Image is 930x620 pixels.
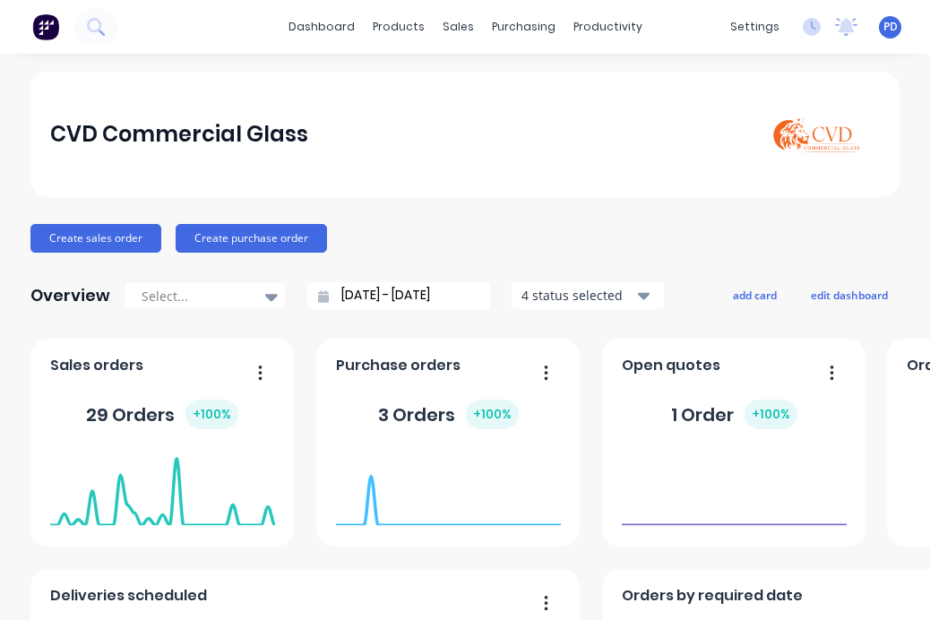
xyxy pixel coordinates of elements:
span: Sales orders [50,355,143,376]
div: CVD Commercial Glass [50,116,308,152]
img: CVD Commercial Glass [754,88,880,182]
div: Overview [30,278,110,314]
span: Deliveries scheduled [50,585,207,607]
div: productivity [564,13,651,40]
div: sales [434,13,483,40]
button: Create purchase order [176,224,327,253]
div: 1 Order [671,400,797,429]
div: products [364,13,434,40]
div: + 100 % [185,400,238,429]
div: settings [721,13,788,40]
span: Purchase orders [336,355,461,376]
div: purchasing [483,13,564,40]
div: 3 Orders [378,400,519,429]
button: edit dashboard [799,283,900,306]
a: dashboard [280,13,364,40]
span: Open quotes [622,355,720,376]
div: + 100 % [466,400,519,429]
button: add card [721,283,788,306]
div: 29 Orders [86,400,238,429]
button: Create sales order [30,224,161,253]
div: 4 status selected [521,286,634,305]
div: + 100 % [745,400,797,429]
img: Factory [32,13,59,40]
button: 4 status selected [512,282,664,309]
span: PD [883,19,898,35]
